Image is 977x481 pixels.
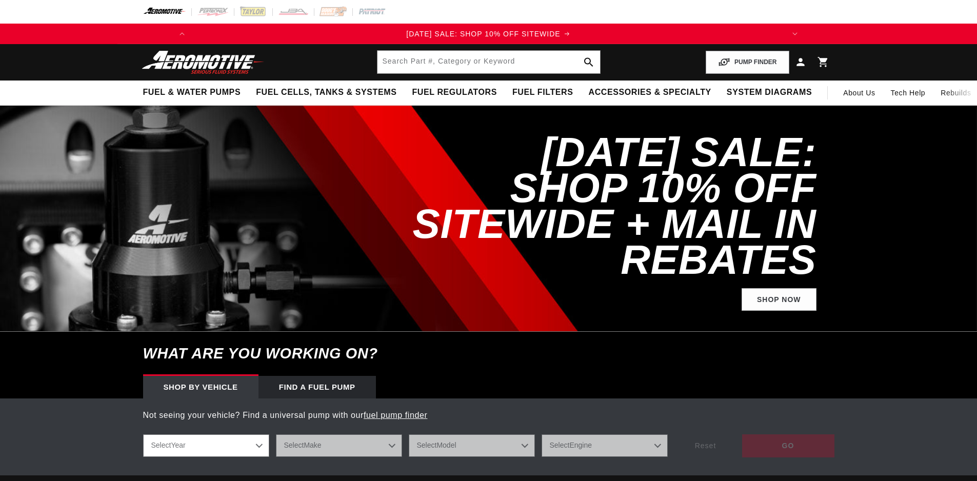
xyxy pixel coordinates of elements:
div: 1 of 3 [192,28,784,39]
button: Translation missing: en.sections.announcements.next_announcement [785,24,805,44]
summary: Fuel Regulators [404,81,504,105]
span: Fuel Cells, Tanks & Systems [256,87,396,98]
div: Shop by vehicle [143,376,258,398]
select: Engine [542,434,668,457]
a: [DATE] SALE: SHOP 10% OFF SITEWIDE [192,28,784,39]
span: Fuel Regulators [412,87,496,98]
img: Aeromotive [139,50,267,74]
button: PUMP FINDER [706,51,789,74]
span: About Us [843,89,875,97]
summary: Fuel Cells, Tanks & Systems [248,81,404,105]
span: System Diagrams [727,87,812,98]
h6: What are you working on? [117,332,860,375]
a: fuel pump finder [364,411,427,419]
slideshow-component: Translation missing: en.sections.announcements.announcement_bar [117,24,860,44]
summary: Fuel & Water Pumps [135,81,249,105]
summary: Tech Help [883,81,933,105]
p: Not seeing your vehicle? Find a universal pump with our [143,409,834,422]
span: Accessories & Specialty [589,87,711,98]
span: Tech Help [891,87,926,98]
div: Find a Fuel Pump [258,376,376,398]
input: Search by Part Number, Category or Keyword [377,51,600,73]
a: About Us [835,81,883,105]
span: Rebuilds [941,87,971,98]
a: Shop Now [742,288,816,311]
h2: [DATE] SALE: SHOP 10% OFF SITEWIDE + MAIL IN REBATES [378,134,816,278]
summary: System Diagrams [719,81,820,105]
select: Year [143,434,269,457]
select: Model [409,434,535,457]
summary: Fuel Filters [505,81,581,105]
div: Announcement [192,28,784,39]
span: Fuel & Water Pumps [143,87,241,98]
button: Translation missing: en.sections.announcements.previous_announcement [172,24,192,44]
button: search button [577,51,600,73]
select: Make [276,434,402,457]
summary: Accessories & Specialty [581,81,719,105]
span: Fuel Filters [512,87,573,98]
span: [DATE] SALE: SHOP 10% OFF SITEWIDE [406,30,560,38]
